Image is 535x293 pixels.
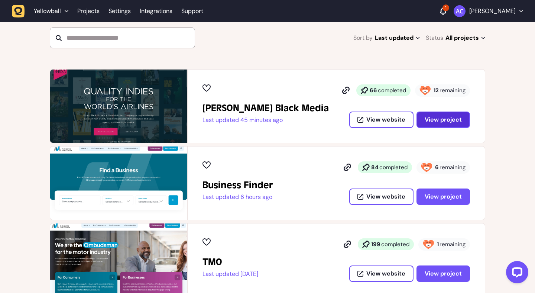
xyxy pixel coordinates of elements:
button: View website [349,112,414,128]
span: completed [378,87,406,94]
span: remaining [440,164,466,171]
span: remaining [440,87,466,94]
a: Settings [108,4,131,18]
strong: 12 [434,87,439,94]
button: View project [416,265,470,282]
iframe: LiveChat chat widget [500,258,531,289]
p: Last updated [DATE] [202,270,258,278]
h2: Penny Black Media [202,102,329,114]
span: View project [425,193,462,200]
span: remaining [440,241,466,248]
span: Status [426,33,443,43]
a: Projects [77,4,100,18]
span: View project [425,270,462,277]
span: View website [366,271,405,277]
a: Support [181,7,203,15]
button: View website [349,265,414,282]
button: View website [349,189,414,205]
img: Ameet Chohan [454,5,466,17]
strong: 6 [435,164,439,171]
h2: TMO [202,256,258,268]
img: Business Finder [50,146,187,220]
span: Yellowball [34,7,61,15]
div: 1 [442,4,449,11]
button: View project [416,189,470,205]
img: Penny Black Media [50,70,187,143]
span: Sort by [353,33,373,43]
p: Last updated 6 hours ago [202,193,273,201]
span: All projects [445,33,485,43]
strong: 84 [371,164,379,171]
button: View project [416,112,470,128]
span: completed [381,241,409,248]
h2: Business Finder [202,179,273,191]
span: View website [366,194,405,200]
span: View project [425,116,462,123]
strong: 1 [437,241,439,248]
span: completed [379,164,408,171]
p: Last updated 45 minutes ago [202,116,329,124]
button: [PERSON_NAME] [454,5,523,17]
span: Last updated [375,33,420,43]
span: View website [366,117,405,123]
strong: 199 [371,241,380,248]
button: Yellowball [12,4,73,18]
strong: 66 [370,87,377,94]
p: [PERSON_NAME] [469,7,516,15]
a: Integrations [140,4,172,18]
